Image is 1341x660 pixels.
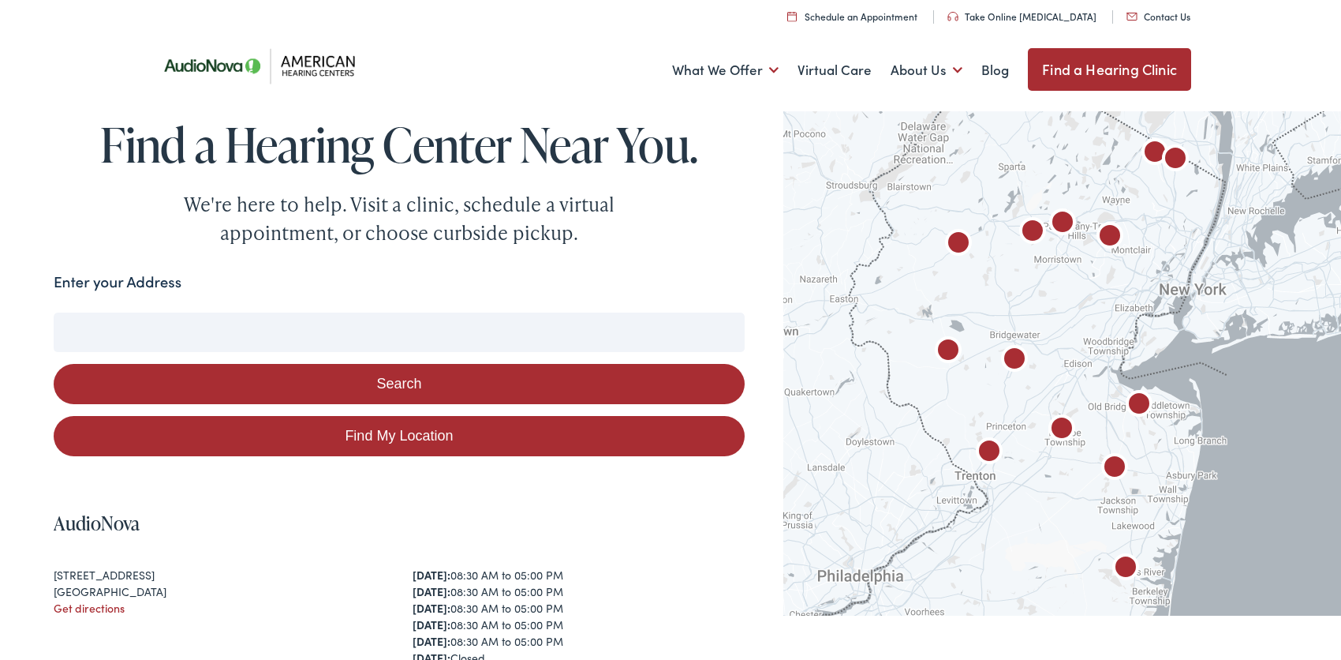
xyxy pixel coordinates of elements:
[1043,411,1081,449] div: AudioNova
[939,226,977,264] div: AudioNova
[413,583,450,599] strong: [DATE]:
[54,600,125,616] a: Get directions
[929,333,967,371] div: AudioNova
[54,510,140,536] a: AudioNova
[54,416,745,456] a: Find My Location
[1126,13,1137,21] img: utility icon
[981,41,1009,99] a: Blog
[1126,9,1190,23] a: Contact Us
[787,11,797,21] img: utility icon
[1096,450,1134,488] div: AudioNova
[672,41,779,99] a: What We Offer
[54,271,181,294] label: Enter your Address
[413,600,450,616] strong: [DATE]:
[1014,214,1052,252] div: American Hearing Centers by AudioNova
[54,313,745,352] input: Enter your address or zip code
[54,567,385,583] div: [STREET_ADDRESS]
[1091,219,1129,257] div: American Hearing Centers by AudioNova
[1028,48,1191,91] a: Find a Hearing Clinic
[413,567,450,583] strong: [DATE]:
[1044,205,1081,243] div: AudioNova
[1136,135,1174,173] div: AudioNova
[1107,550,1145,588] div: AudioNova
[413,633,450,649] strong: [DATE]:
[1120,387,1158,425] div: AudioNova
[947,9,1096,23] a: Take Online [MEDICAL_DATA]
[54,583,385,600] div: [GEOGRAPHIC_DATA]
[413,617,450,632] strong: [DATE]:
[798,41,872,99] a: Virtual Care
[891,41,962,99] a: About Us
[147,190,652,247] div: We're here to help. Visit a clinic, schedule a virtual appointment, or choose curbside pickup.
[54,118,745,171] h1: Find a Hearing Center Near You.
[970,434,1008,472] div: AudioNova
[787,9,917,23] a: Schedule an Appointment
[947,12,958,21] img: utility icon
[54,364,745,404] button: Search
[995,342,1033,380] div: AudioNova
[1156,141,1194,179] div: AudioNova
